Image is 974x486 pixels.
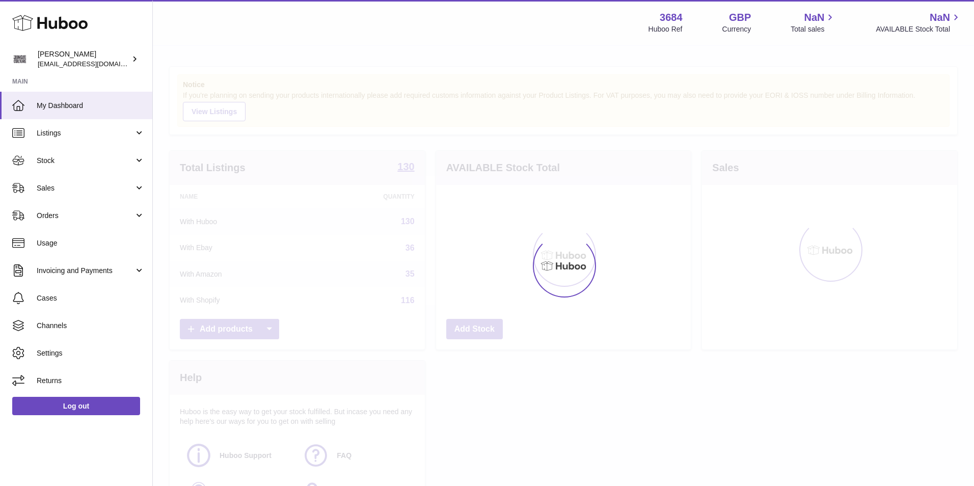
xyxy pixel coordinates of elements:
span: Stock [37,156,134,166]
div: [PERSON_NAME] [38,49,129,69]
div: Currency [722,24,751,34]
span: Invoicing and Payments [37,266,134,276]
span: My Dashboard [37,101,145,111]
span: Settings [37,348,145,358]
strong: 3684 [660,11,683,24]
span: Usage [37,238,145,248]
span: Cases [37,293,145,303]
span: Sales [37,183,134,193]
a: Log out [12,397,140,415]
div: Huboo Ref [648,24,683,34]
span: [EMAIL_ADDRESS][DOMAIN_NAME] [38,60,150,68]
span: AVAILABLE Stock Total [876,24,962,34]
strong: GBP [729,11,751,24]
span: NaN [930,11,950,24]
span: Orders [37,211,134,221]
a: NaN Total sales [791,11,836,34]
span: Returns [37,376,145,386]
span: Channels [37,321,145,331]
span: NaN [804,11,824,24]
span: Listings [37,128,134,138]
a: NaN AVAILABLE Stock Total [876,11,962,34]
img: internalAdmin-3684@internal.huboo.com [12,51,28,67]
span: Total sales [791,24,836,34]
